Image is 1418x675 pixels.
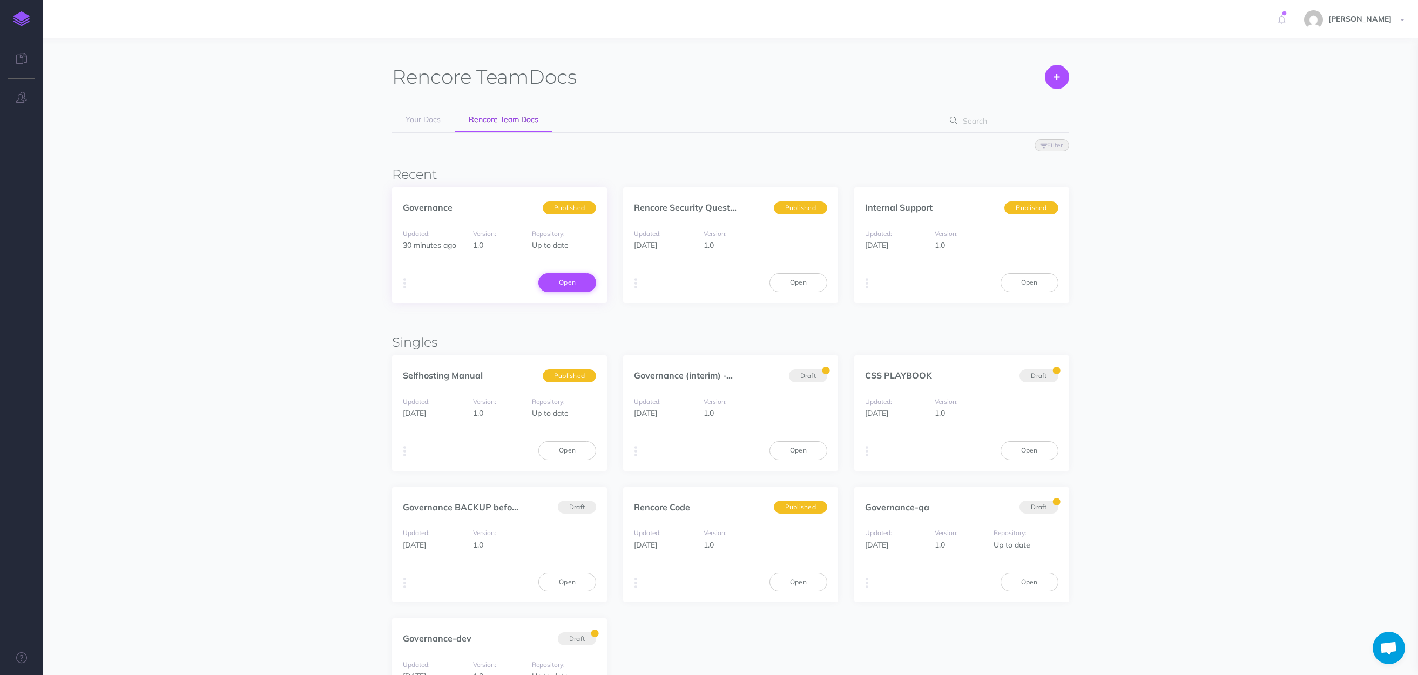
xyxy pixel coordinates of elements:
[634,240,657,250] span: [DATE]
[1001,441,1058,460] a: Open
[403,240,456,250] span: 30 minutes ago
[473,408,483,418] span: 1.0
[403,576,406,591] i: More actions
[403,502,518,512] a: Governance BACKUP befo...
[994,529,1027,537] small: Repository:
[403,370,483,381] a: Selfhosting Manual
[704,529,727,537] small: Version:
[1001,573,1058,591] a: Open
[538,573,596,591] a: Open
[392,167,1069,181] h3: Recent
[403,230,430,238] small: Updated:
[960,111,1052,131] input: Search
[403,276,406,291] i: More actions
[865,408,888,418] span: [DATE]
[704,540,714,550] span: 1.0
[403,444,406,459] i: More actions
[865,502,929,512] a: Governance-qa
[634,397,661,406] small: Updated:
[532,660,565,669] small: Repository:
[392,65,577,89] h1: Docs
[634,576,637,591] i: More actions
[865,529,892,537] small: Updated:
[994,540,1030,550] span: Up to date
[865,230,892,238] small: Updated:
[935,397,958,406] small: Version:
[769,573,827,591] a: Open
[634,202,737,213] a: Rencore Security Quest...
[704,240,714,250] span: 1.0
[935,240,945,250] span: 1.0
[473,230,496,238] small: Version:
[473,540,483,550] span: 1.0
[403,633,471,644] a: Governance-dev
[634,276,637,291] i: More actions
[704,397,727,406] small: Version:
[634,408,657,418] span: [DATE]
[1035,139,1069,151] button: Filter
[1373,632,1405,664] div: Open chat
[634,502,690,512] a: Rencore Code
[532,240,569,250] span: Up to date
[473,529,496,537] small: Version:
[866,576,868,591] i: More actions
[403,202,453,213] a: Governance
[865,370,932,381] a: CSS PLAYBOOK
[403,408,426,418] span: [DATE]
[1304,10,1323,29] img: 144ae60c011ffeabe18c6ddfbe14a5c9.jpg
[13,11,30,26] img: logo-mark.svg
[634,540,657,550] span: [DATE]
[403,540,426,550] span: [DATE]
[532,230,565,238] small: Repository:
[769,441,827,460] a: Open
[392,108,454,132] a: Your Docs
[865,240,888,250] span: [DATE]
[634,370,733,381] a: Governance (interim) -...
[532,397,565,406] small: Repository:
[704,408,714,418] span: 1.0
[769,273,827,292] a: Open
[473,397,496,406] small: Version:
[473,660,496,669] small: Version:
[634,444,637,459] i: More actions
[866,444,868,459] i: More actions
[634,230,661,238] small: Updated:
[865,202,933,213] a: Internal Support
[403,529,430,537] small: Updated:
[935,230,958,238] small: Version:
[935,529,958,537] small: Version:
[403,660,430,669] small: Updated:
[455,108,552,132] a: Rencore Team Docs
[1001,273,1058,292] a: Open
[538,441,596,460] a: Open
[392,335,1069,349] h3: Singles
[935,540,945,550] span: 1.0
[532,408,569,418] span: Up to date
[538,273,596,292] a: Open
[469,114,538,124] span: Rencore Team Docs
[403,397,430,406] small: Updated:
[473,240,483,250] span: 1.0
[634,529,661,537] small: Updated:
[865,540,888,550] span: [DATE]
[935,408,945,418] span: 1.0
[865,397,892,406] small: Updated:
[392,65,529,89] span: Rencore Team
[1323,14,1397,24] span: [PERSON_NAME]
[406,114,441,124] span: Your Docs
[704,230,727,238] small: Version:
[866,276,868,291] i: More actions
